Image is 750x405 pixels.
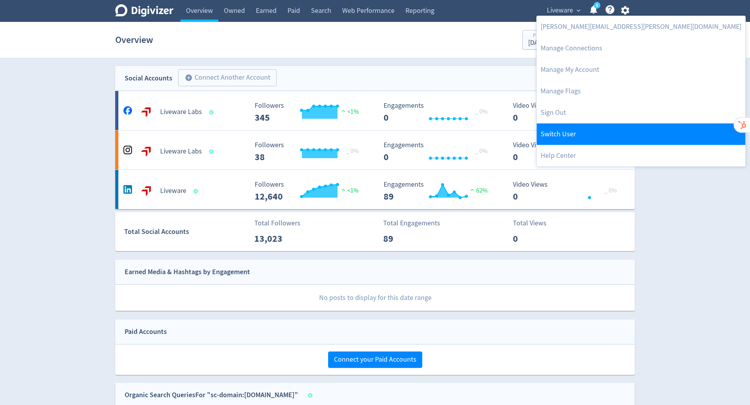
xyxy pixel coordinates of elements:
a: Help Center [537,145,745,166]
a: Manage My Account [537,59,745,80]
a: Manage Connections [537,37,745,59]
a: Manage Flags [537,80,745,102]
a: [PERSON_NAME][EMAIL_ADDRESS][PERSON_NAME][DOMAIN_NAME] [537,16,745,37]
a: Switch User [537,123,745,145]
a: Log out [537,102,745,123]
